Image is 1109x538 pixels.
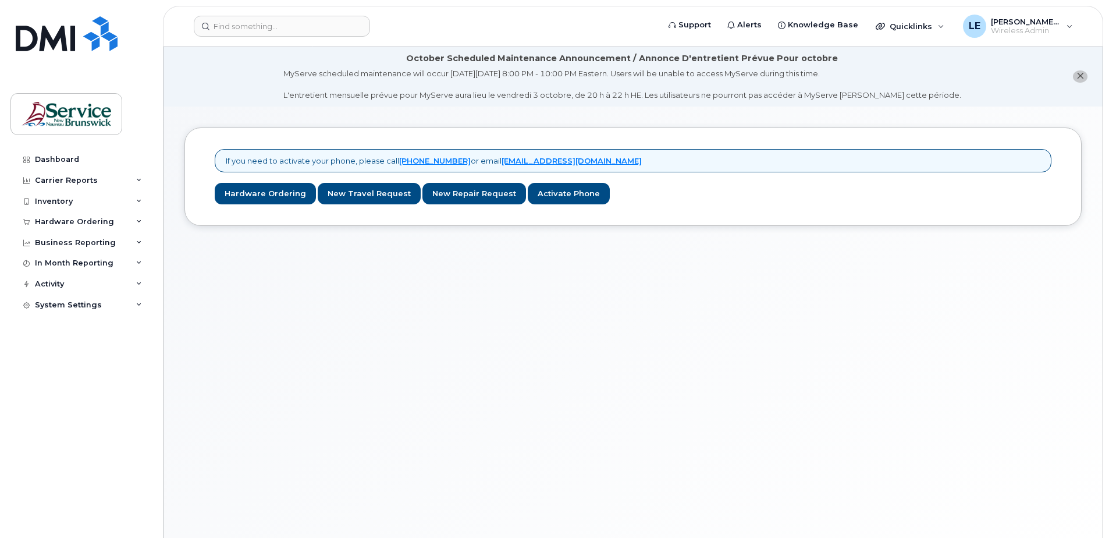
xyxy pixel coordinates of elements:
[226,155,642,167] p: If you need to activate your phone, please call or email
[406,52,838,65] div: October Scheduled Maintenance Announcement / Annonce D'entretient Prévue Pour octobre
[318,183,421,204] a: New Travel Request
[215,183,316,204] a: Hardware Ordering
[502,156,642,165] a: [EMAIL_ADDRESS][DOMAIN_NAME]
[1073,70,1087,83] button: close notification
[283,68,961,101] div: MyServe scheduled maintenance will occur [DATE][DATE] 8:00 PM - 10:00 PM Eastern. Users will be u...
[528,183,610,204] a: Activate Phone
[422,183,526,204] a: New Repair Request
[399,156,471,165] a: [PHONE_NUMBER]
